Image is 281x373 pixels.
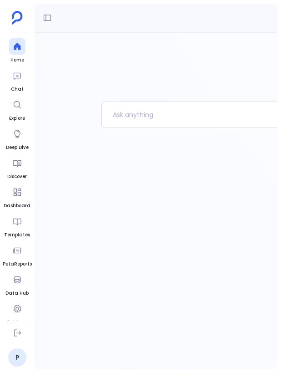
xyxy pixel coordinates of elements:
[6,126,29,151] a: Deep Dive
[5,290,29,297] span: Data Hub
[9,115,25,122] span: Explore
[12,11,23,25] img: petavue logo
[3,242,32,268] a: PetaReports
[7,301,28,326] a: Settings
[7,155,27,180] a: Discover
[4,213,30,239] a: Templates
[9,97,25,122] a: Explore
[4,184,30,209] a: Dashboard
[5,271,29,297] a: Data Hub
[9,56,25,64] span: Home
[9,38,25,64] a: Home
[8,348,26,367] a: P
[4,231,30,239] span: Templates
[9,67,25,93] a: Chat
[9,86,25,93] span: Chat
[7,173,27,180] span: Discover
[4,202,30,209] span: Dashboard
[3,261,32,268] span: PetaReports
[6,144,29,151] span: Deep Dive
[7,319,28,326] span: Settings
